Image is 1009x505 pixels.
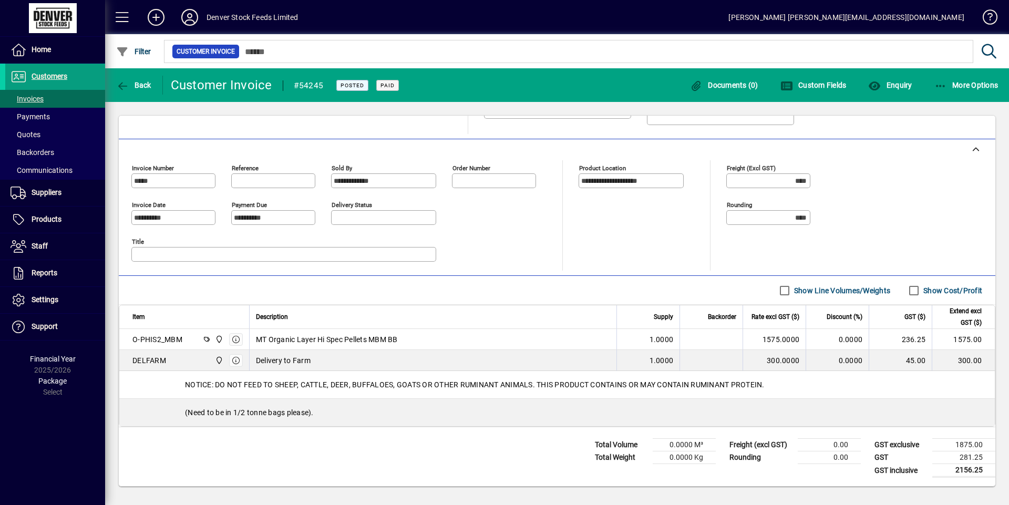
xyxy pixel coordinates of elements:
span: Package [38,377,67,385]
a: Staff [5,233,105,260]
mat-label: Title [132,238,144,245]
span: Supply [654,311,673,323]
a: Settings [5,287,105,313]
span: Payments [11,112,50,121]
span: Home [32,45,51,54]
td: Freight (excl GST) [724,439,798,451]
span: MT Organic Layer Hi Spec Pellets MBM BB [256,334,398,345]
span: Customers [32,72,67,80]
mat-label: Payment due [232,201,267,209]
button: Custom Fields [778,76,849,95]
mat-label: Invoice number [132,164,174,172]
span: Financial Year [30,355,76,363]
span: Delivery to Farm [256,355,311,366]
span: Item [132,311,145,323]
span: Communications [11,166,73,174]
span: Settings [32,295,58,304]
td: 1875.00 [932,439,995,451]
div: (Need to be in 1/2 tonne bags please). [119,399,995,426]
div: 1575.0000 [749,334,799,345]
mat-label: Order number [452,164,490,172]
a: Communications [5,161,105,179]
td: 1575.00 [932,329,995,350]
td: GST exclusive [869,439,932,451]
span: Suppliers [32,188,61,197]
mat-label: Delivery status [332,201,372,209]
a: Reports [5,260,105,286]
span: Posted [341,82,364,89]
span: Paid [380,82,395,89]
span: Custom Fields [780,81,847,89]
span: Discount (%) [827,311,862,323]
span: Backorder [708,311,736,323]
td: 45.00 [869,350,932,371]
button: Add [139,8,173,27]
div: [PERSON_NAME] [PERSON_NAME][EMAIL_ADDRESS][DOMAIN_NAME] [728,9,964,26]
td: 300.00 [932,350,995,371]
a: Payments [5,108,105,126]
td: GST inclusive [869,464,932,477]
div: #54245 [294,77,324,94]
mat-label: Product location [579,164,626,172]
a: Quotes [5,126,105,143]
td: Rounding [724,451,798,464]
span: Staff [32,242,48,250]
a: Knowledge Base [975,2,996,36]
span: Documents (0) [690,81,758,89]
div: NOTICE: DO NOT FEED TO SHEEP, CATTLE, DEER, BUFFALOES, GOATS OR OTHER RUMINANT ANIMALS. THIS PROD... [119,371,995,398]
mat-label: Rounding [727,201,752,209]
div: O-PHIS2_MBM [132,334,182,345]
span: Products [32,215,61,223]
span: Rate excl GST ($) [751,311,799,323]
span: DENVER STOCKFEEDS LTD [212,334,224,345]
span: Quotes [11,130,40,139]
span: Invoices [11,95,44,103]
span: 1.0000 [650,334,674,345]
span: GST ($) [904,311,925,323]
span: Filter [116,47,151,56]
a: Backorders [5,143,105,161]
span: Reports [32,269,57,277]
span: Support [32,322,58,331]
span: DENVER STOCKFEEDS LTD [212,355,224,366]
button: More Options [932,76,1001,95]
td: Total Weight [590,451,653,464]
button: Documents (0) [687,76,761,95]
mat-label: Freight (excl GST) [727,164,776,172]
td: GST [869,451,932,464]
span: 1.0000 [650,355,674,366]
a: Support [5,314,105,340]
span: Backorders [11,148,54,157]
mat-label: Reference [232,164,259,172]
button: Back [114,76,154,95]
td: 236.25 [869,329,932,350]
td: 0.0000 [806,350,869,371]
span: Back [116,81,151,89]
td: Total Volume [590,439,653,451]
mat-label: Sold by [332,164,352,172]
td: 0.0000 M³ [653,439,716,451]
app-page-header-button: Back [105,76,163,95]
div: DELFARM [132,355,166,366]
td: 2156.25 [932,464,995,477]
span: Enquiry [868,81,912,89]
button: Filter [114,42,154,61]
a: Home [5,37,105,63]
a: Invoices [5,90,105,108]
td: 0.00 [798,451,861,464]
label: Show Cost/Profit [921,285,982,296]
button: Enquiry [866,76,914,95]
span: More Options [934,81,998,89]
td: 0.00 [798,439,861,451]
a: Products [5,207,105,233]
span: Customer Invoice [177,46,235,57]
td: 281.25 [932,451,995,464]
div: Denver Stock Feeds Limited [207,9,298,26]
div: Customer Invoice [171,77,272,94]
a: Suppliers [5,180,105,206]
span: Description [256,311,288,323]
td: 0.0000 [806,329,869,350]
mat-label: Invoice date [132,201,166,209]
span: Extend excl GST ($) [939,305,982,328]
div: 300.0000 [749,355,799,366]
